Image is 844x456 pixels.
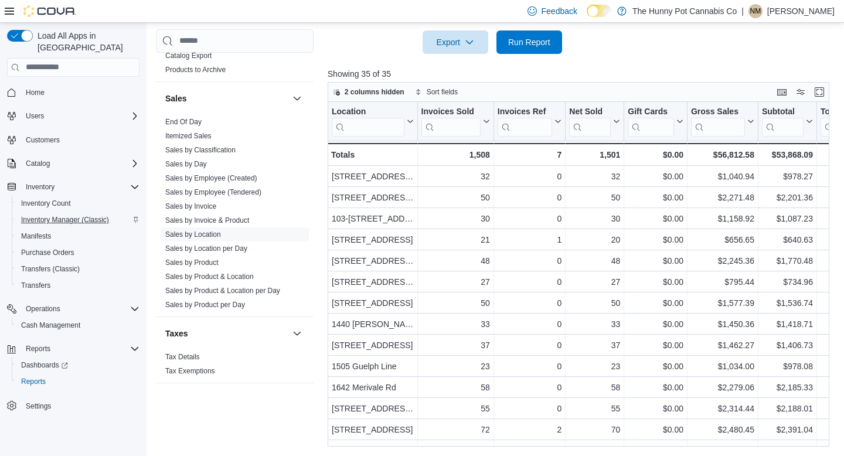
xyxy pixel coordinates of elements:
span: Sales by Invoice [165,202,216,211]
button: Settings [2,397,144,414]
button: 2 columns hidden [328,85,409,99]
div: $1,158.92 [691,212,754,226]
a: Products to Archive [165,66,226,74]
span: Reports [26,344,50,353]
div: $2,185.33 [762,380,813,394]
span: End Of Day [165,117,202,127]
button: Purchase Orders [12,244,144,261]
div: 50 [569,296,620,310]
div: [STREET_ADDRESS] [332,296,414,310]
span: Users [26,111,44,121]
button: Users [21,109,49,123]
button: Sales [165,93,288,104]
span: Sales by Day [165,159,207,169]
div: $1,770.48 [762,254,813,268]
span: Tax Exemptions [165,366,215,376]
div: $0.00 [628,169,683,183]
div: 0 [498,317,561,331]
div: 0 [498,380,561,394]
a: Inventory Manager (Classic) [16,213,114,227]
span: Dark Mode [587,17,587,18]
button: Reports [2,341,144,357]
p: The Hunny Pot Cannabis Co [632,4,737,18]
span: Reports [21,342,139,356]
span: Dashboards [21,360,68,370]
span: Transfers (Classic) [16,262,139,276]
div: Invoices Sold [421,106,480,136]
span: Export [430,30,481,54]
div: $978.27 [762,169,813,183]
div: Net Sold [569,106,611,117]
a: Itemized Sales [165,132,212,140]
div: 0 [498,359,561,373]
span: Catalog Export [165,51,212,60]
a: Sales by Invoice [165,202,216,210]
div: 37 [421,338,489,352]
div: 33 [569,317,620,331]
div: $640.63 [762,233,813,247]
button: Sort fields [410,85,462,99]
div: 1,508 [421,148,489,162]
span: Catalog [21,156,139,171]
p: | [741,4,744,18]
div: 0 [498,190,561,205]
div: Subtotal [762,106,804,136]
span: Inventory Count [16,196,139,210]
div: 33 [421,317,489,331]
div: 50 [421,190,489,205]
span: Inventory Manager (Classic) [21,215,109,224]
div: Products [156,49,314,81]
div: $0.00 [628,401,683,416]
div: [STREET_ADDRESS][PERSON_NAME] [332,169,414,183]
div: Sales [156,115,314,317]
div: $1,462.27 [691,338,754,352]
span: Itemized Sales [165,131,212,141]
div: Gift Cards [628,106,674,117]
div: $1,040.94 [691,169,754,183]
button: Catalog [2,155,144,172]
div: 27 [569,275,620,289]
div: $0.00 [628,317,683,331]
a: Sales by Location [165,230,221,239]
div: Totals [331,148,414,162]
p: [PERSON_NAME] [767,4,835,18]
a: Home [21,86,49,100]
input: Dark Mode [587,5,611,17]
div: Invoices Ref [498,106,552,136]
div: $1,087.23 [762,212,813,226]
div: [STREET_ADDRESS][PERSON_NAME] [332,190,414,205]
a: Customers [21,133,64,147]
button: Net Sold [569,106,620,136]
div: $1,418.71 [762,317,813,331]
span: Inventory [26,182,55,192]
button: Catalog [21,156,55,171]
button: Inventory Manager (Classic) [12,212,144,228]
button: Export [423,30,488,54]
a: Sales by Classification [165,146,236,154]
span: Customers [26,135,60,145]
div: $2,480.45 [691,423,754,437]
div: $1,450.36 [691,317,754,331]
span: Load All Apps in [GEOGRAPHIC_DATA] [33,30,139,53]
div: 27 [421,275,489,289]
button: Inventory [21,180,59,194]
div: 55 [569,401,620,416]
button: Reports [12,373,144,390]
div: 1642 Merivale Rd [332,380,414,394]
button: Enter fullscreen [812,85,826,99]
span: Home [26,88,45,97]
span: Dashboards [16,358,139,372]
span: Sales by Employee (Tendered) [165,188,261,197]
div: $2,201.36 [762,190,813,205]
span: Transfers (Classic) [21,264,80,274]
span: Manifests [21,232,51,241]
div: $0.00 [628,338,683,352]
span: 2 columns hidden [345,87,404,97]
div: $0.00 [628,148,683,162]
a: Sales by Employee (Tendered) [165,188,261,196]
div: $795.44 [691,275,754,289]
span: Reports [16,375,139,389]
a: Cash Management [16,318,85,332]
span: Users [21,109,139,123]
div: 50 [421,296,489,310]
